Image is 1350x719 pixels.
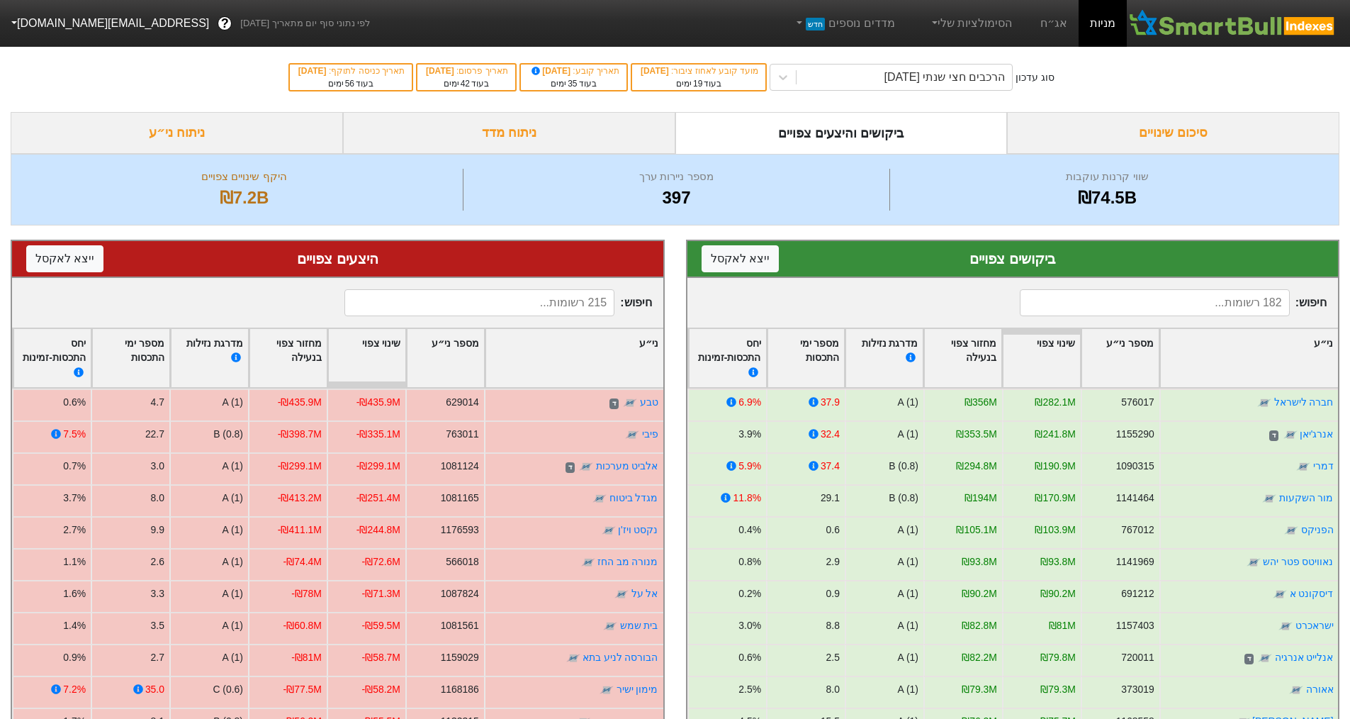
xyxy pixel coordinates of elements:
[614,588,629,602] img: tase link
[738,650,761,665] div: 0.6%
[151,650,164,665] div: 2.7
[424,65,508,77] div: תאריך פרסום :
[446,427,478,442] div: 763011
[1121,523,1154,537] div: 767012
[639,65,758,77] div: מועד קובע לאחוז ציבור :
[151,459,164,474] div: 3.0
[600,684,614,698] img: tase link
[467,169,886,185] div: מספר ניירות ערך
[596,460,658,472] a: אלביט מערכות
[631,588,658,599] a: אל על
[1262,556,1333,567] a: נאוויטס פטר יהש
[1115,618,1154,633] div: 1157403
[356,491,400,506] div: -₪251.4M
[641,66,671,76] span: [DATE]
[738,586,761,601] div: 0.2%
[13,329,91,388] div: Toggle SortBy
[461,79,470,89] span: 42
[924,329,1001,388] div: Toggle SortBy
[738,459,761,474] div: 5.9%
[278,459,322,474] div: -₪299.1M
[11,112,343,154] div: ניתוח ני״ע
[625,428,639,442] img: tase link
[1016,70,1054,85] div: סוג עדכון
[528,77,619,90] div: בעוד ימים
[897,618,918,633] div: A (1)
[441,523,479,537] div: 1176593
[889,491,918,506] div: B (0.8)
[151,523,164,537] div: 9.9
[603,620,617,634] img: tase link
[1115,554,1154,569] div: 1141969
[956,459,996,474] div: ₪294.8M
[1244,654,1253,665] span: ד
[63,459,86,474] div: 0.7%
[345,79,354,89] span: 56
[850,336,918,381] div: מדרגת נזילות
[249,329,327,388] div: Toggle SortBy
[151,554,164,569] div: 2.6
[151,586,164,601] div: 3.3
[964,491,997,506] div: ₪194M
[407,329,484,388] div: Toggle SortBy
[1115,427,1154,442] div: 1155290
[738,523,761,537] div: 0.4%
[897,427,918,442] div: A (1)
[297,77,405,90] div: בעוד ימים
[63,523,86,537] div: 2.7%
[845,329,923,388] div: Toggle SortBy
[1035,523,1075,537] div: ₪103.9M
[640,396,658,408] a: טבע
[426,66,456,76] span: [DATE]
[826,523,839,537] div: 0.6
[820,395,839,410] div: 37.9
[897,395,918,410] div: A (1)
[528,65,619,77] div: תאריך קובע :
[18,336,86,381] div: יחס התכסות-זמינות
[597,556,658,567] a: מנורה מב החז
[145,427,164,442] div: 22.7
[151,618,164,633] div: 3.5
[1278,620,1293,634] img: tase link
[738,395,761,410] div: 6.9%
[283,554,322,569] div: -₪74.4M
[63,650,86,665] div: 0.9%
[344,289,614,316] input: 215 רשומות...
[298,66,329,76] span: [DATE]
[1160,329,1338,388] div: Toggle SortBy
[278,395,322,410] div: -₪435.9M
[1081,329,1159,388] div: Toggle SortBy
[278,523,322,537] div: -₪411.1M
[1257,396,1271,411] img: tase link
[675,112,1008,154] div: ביקושים והיצעים צפויים
[151,491,164,506] div: 8.0
[820,459,839,474] div: 37.4
[568,79,577,89] span: 35
[328,329,405,388] div: Toggle SortBy
[826,554,839,569] div: 2.9
[362,586,400,601] div: -₪71.3M
[29,185,459,211] div: ₪7.2B
[826,586,839,601] div: 0.9
[738,618,761,633] div: 3.0%
[579,460,593,474] img: tase link
[151,395,164,410] div: 4.7
[581,556,595,570] img: tase link
[602,524,616,538] img: tase link
[1035,427,1075,442] div: ₪241.8M
[788,9,901,38] a: מדדים נוספיםחדש
[826,682,839,697] div: 8.0
[694,336,761,381] div: יחס התכסות-זמינות
[362,554,400,569] div: -₪72.6M
[1020,289,1327,316] span: חיפוש :
[693,79,702,89] span: 19
[894,185,1321,211] div: ₪74.5B
[26,248,649,269] div: היצעים צפויים
[356,427,400,442] div: -₪335.1M
[1121,395,1154,410] div: 576017
[176,336,243,381] div: מדרגת נזילות
[1127,9,1339,38] img: SmartBull
[620,620,658,631] a: בית שמש
[1296,460,1310,474] img: tase link
[213,427,243,442] div: B (0.8)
